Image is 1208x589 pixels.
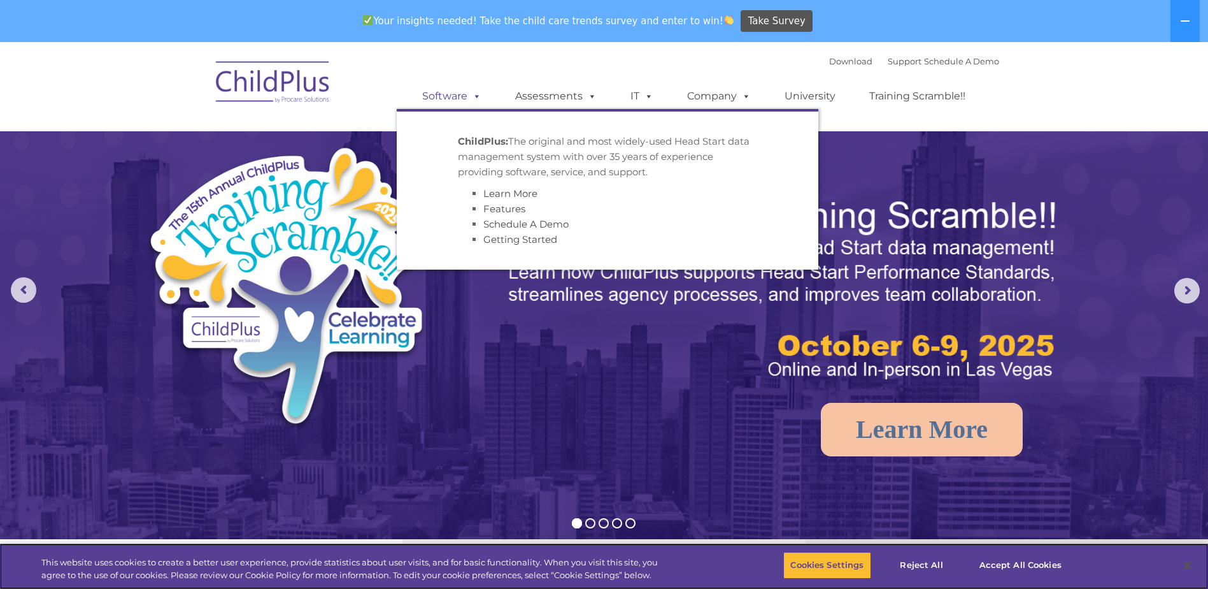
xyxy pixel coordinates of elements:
[888,56,921,66] a: Support
[856,84,978,109] a: Training Scramble!!
[483,203,525,215] a: Features
[772,84,848,109] a: University
[829,56,872,66] a: Download
[741,10,813,33] a: Take Survey
[618,84,666,109] a: IT
[210,52,337,116] img: ChildPlus by Procare Solutions
[972,552,1069,579] button: Accept All Cookies
[458,135,508,147] strong: ChildPlus:
[458,134,757,180] p: The original and most widely-used Head Start data management system with over 35 years of experie...
[363,15,373,25] img: ✅
[483,187,537,200] a: Learn More
[674,84,764,109] a: Company
[829,56,999,66] font: |
[783,552,870,579] button: Cookies Settings
[41,556,664,581] div: This website uses cookies to create a better user experience, provide statistics about user visit...
[724,15,734,25] img: 👏
[502,84,609,109] a: Assessments
[924,56,999,66] a: Schedule A Demo
[177,84,216,94] span: Last name
[177,136,231,146] span: Phone number
[358,8,739,33] span: Your insights needed! Take the child care trends survey and enter to win!
[748,10,806,33] span: Take Survey
[1174,551,1202,579] button: Close
[483,233,557,245] a: Getting Started
[882,552,962,579] button: Reject All
[409,84,494,109] a: Software
[821,403,1023,456] a: Learn More
[483,218,569,230] a: Schedule A Demo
